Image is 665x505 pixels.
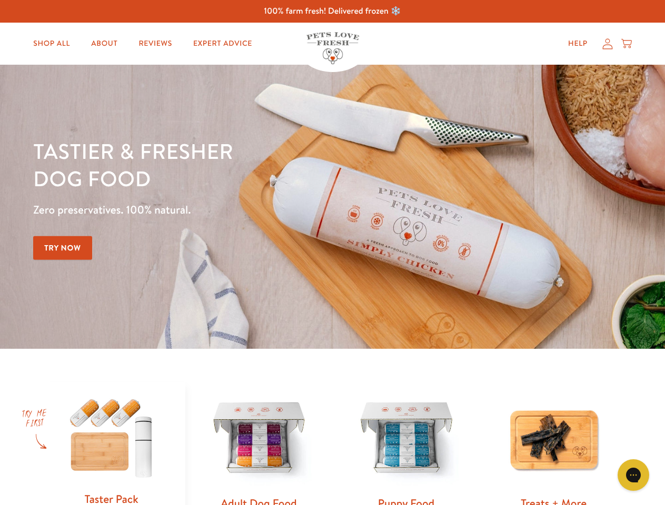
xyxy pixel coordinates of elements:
[83,33,126,54] a: About
[25,33,78,54] a: Shop All
[185,33,261,54] a: Expert Advice
[33,200,432,219] p: Zero preservatives. 100% natural.
[306,32,359,64] img: Pets Love Fresh
[33,137,432,192] h1: Tastier & fresher dog food
[33,236,92,260] a: Try Now
[612,456,654,494] iframe: Gorgias live chat messenger
[130,33,180,54] a: Reviews
[560,33,596,54] a: Help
